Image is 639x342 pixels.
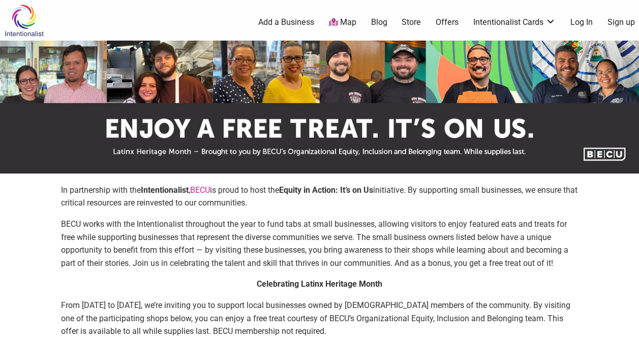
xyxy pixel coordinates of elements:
p: BECU works with the Intentionalist throughout the year to fund tabs at small businesses, allowing... [61,218,578,269]
a: Offers [436,17,459,28]
a: Log In [570,17,593,28]
a: Add a Business [258,17,314,28]
a: BECU [190,185,210,195]
a: Sign up [607,17,635,28]
a: Blog [371,17,387,28]
p: From [DATE] to [DATE], we’re inviting you to support local businesses owned by [DEMOGRAPHIC_DATA]... [61,299,578,338]
p: In partnership with the , is proud to host the initiative. By supporting small businesses, we ens... [61,184,578,210]
a: Map [329,17,356,28]
a: Store [402,17,421,28]
a: Intentionalist Cards [473,17,556,28]
strong: Intentionalist [141,185,189,195]
strong: Celebrating Latinx Heritage Month [257,279,382,289]
strong: Equity in Action: It’s on Us [279,185,373,195]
